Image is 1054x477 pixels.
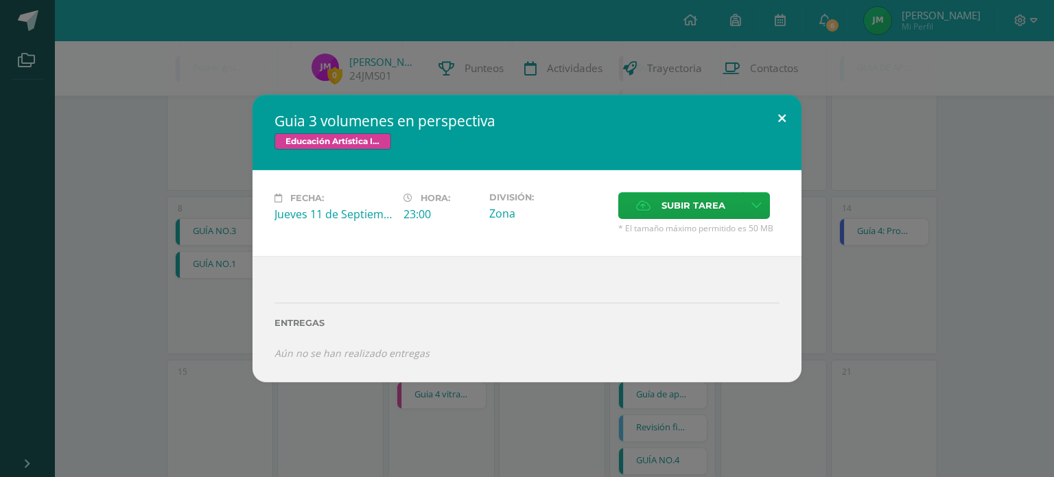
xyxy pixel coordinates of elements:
div: 23:00 [403,207,478,222]
span: Subir tarea [661,193,725,218]
i: Aún no se han realizado entregas [274,347,430,360]
span: Hora: [421,193,450,203]
div: Zona [489,206,607,221]
h2: Guia 3 volumenes en perspectiva [274,111,780,130]
span: Educación Artística II, Artes Plásticas [274,133,391,150]
label: División: [489,192,607,202]
label: Entregas [274,318,780,328]
span: Fecha: [290,193,324,203]
span: * El tamaño máximo permitido es 50 MB [618,222,780,234]
button: Close (Esc) [762,95,801,141]
div: Jueves 11 de Septiembre [274,207,393,222]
